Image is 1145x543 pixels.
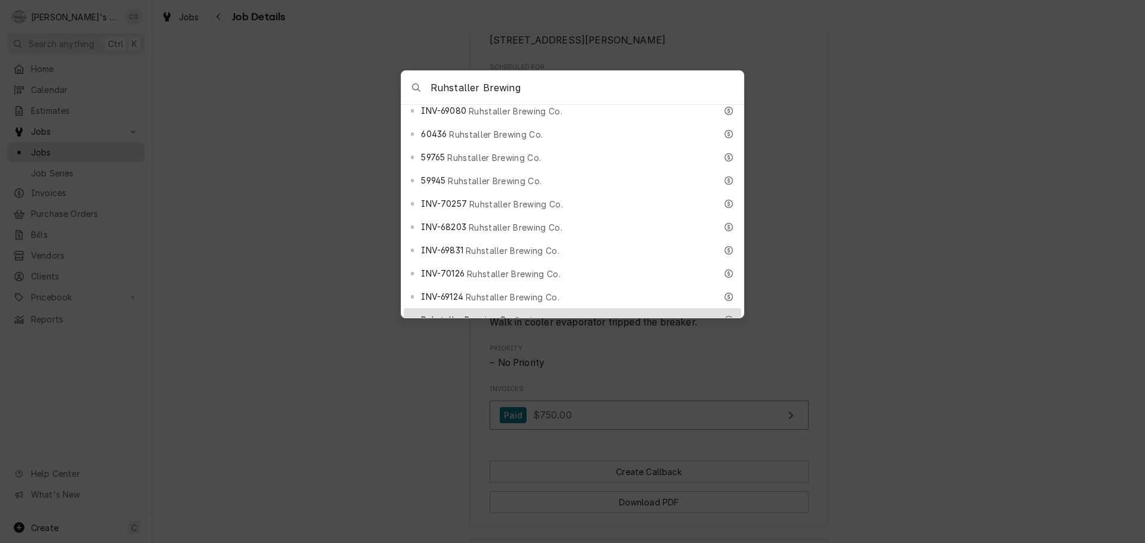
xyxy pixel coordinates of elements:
input: Search anything [431,71,744,104]
div: Global Command Menu [401,70,744,318]
span: Ruhstaller Brewing Co. [467,268,561,280]
span: Ruhstaller Brewing Co. [469,105,562,117]
span: Ruhstaller Brewing Co. [421,314,513,326]
span: 59945 [421,174,445,187]
span: INV-70257 [421,197,466,210]
span: INV-70126 [421,267,464,280]
span: Ruhstaller Brewing Co. [447,151,541,164]
span: INV-69831 [421,244,463,256]
span: 60436 [421,128,447,140]
span: 59765 [421,151,445,163]
span: Ruhstaller Brewing Co. [448,175,541,187]
span: Ruhstaller Brewing Co. [469,198,563,210]
span: Ruhstaller Brewing Co. [449,128,543,141]
span: Ruhstaller Brewing Co. [469,221,562,234]
span: INV-68203 [421,221,466,233]
span: Business [515,314,551,327]
span: Ruhstaller Brewing Co. [466,291,559,303]
span: Ruhstaller Brewing Co. [466,244,559,257]
span: INV-69080 [421,104,466,117]
span: INV-69124 [421,290,463,303]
